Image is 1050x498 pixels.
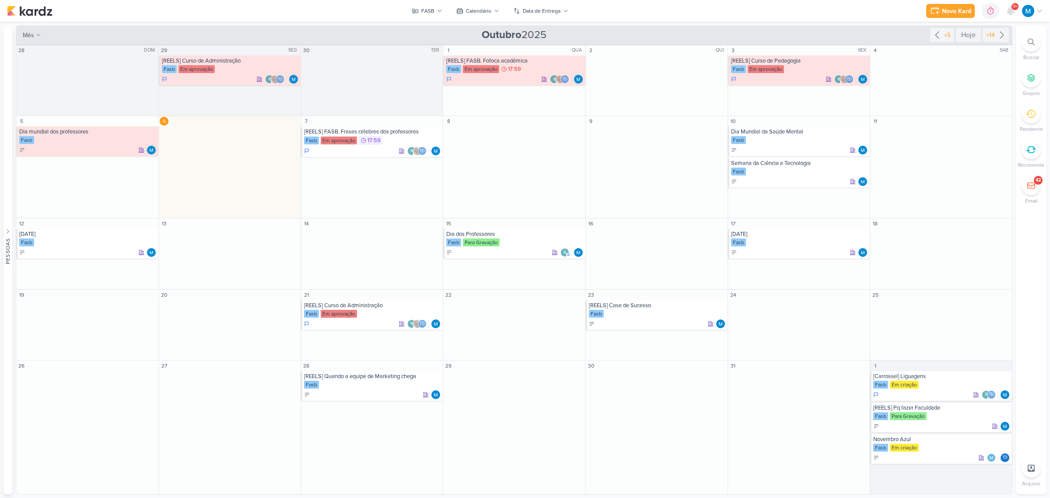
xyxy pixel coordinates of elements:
div: Fasb [304,381,319,389]
img: Sarah Violante [555,75,564,84]
div: A Fazer [19,249,25,256]
p: r [837,77,840,82]
div: roberta.pecora@fasb.com.br [560,248,569,257]
div: 11 [871,117,880,126]
div: 30 [587,361,595,370]
img: MARIANA MIRANDA [1001,390,1009,399]
div: roberta.pecora@fasb.com.br [834,75,843,84]
div: roberta.pecora@fasb.com.br [550,75,559,84]
p: Td [1002,456,1008,460]
div: 1 [444,46,453,55]
div: Em aprovação [748,65,784,73]
div: Em Andamento [304,320,309,327]
p: Buscar [1023,53,1039,61]
div: Thais de carvalho [1001,453,1009,462]
div: Fasb [873,412,888,420]
p: Td [420,149,425,154]
div: 4 [871,46,880,55]
div: QUA [572,47,584,54]
div: [REELS] Case de Sucesso [589,302,726,309]
div: Dia Mundial da Saúde Mental [731,128,868,135]
div: 16 [587,219,595,228]
img: Sarah Violante [840,75,848,84]
div: Fasb [19,238,34,246]
div: Fasb [873,381,888,389]
img: MARIANA MIRANDA [716,319,725,328]
img: MARIANA MIRANDA [289,75,298,84]
div: Fasb [589,310,604,318]
div: A Fazer [589,321,595,327]
div: DIA DAS CRIANÇAS [19,231,157,238]
div: 21 [302,291,311,299]
div: 7 [302,117,311,126]
button: Novo Kard [926,4,975,18]
p: Pendente [1020,125,1043,133]
img: MARIANA MIRANDA [1022,5,1034,17]
div: Em Andamento [304,147,309,154]
div: 19 [17,291,26,299]
div: [REELS] Quando a equipe de Marketing chega [304,373,441,380]
div: +14 [984,31,997,40]
div: Thais de carvalho [845,75,854,84]
div: Fasb [731,238,746,246]
div: 26 [17,361,26,370]
div: Thais de carvalho [418,147,427,155]
div: Colaboradores: roberta.pecora@fasb.com.br, Sarah Violante, Thais de carvalho [834,75,856,84]
div: A Fazer [446,249,452,256]
img: MARIANA MIRANDA [147,248,156,257]
div: roberta.pecora@fasb.com.br [982,390,990,399]
span: 17:59 [367,137,381,144]
p: Email [1025,197,1038,205]
img: MARIANA MIRANDA [431,390,440,399]
div: Novembro Azul [873,436,1010,443]
li: Ctrl + F [1016,32,1046,61]
span: 2025 [482,28,546,42]
img: Sarah Violante [270,75,279,84]
div: Responsável: MARIANA MIRANDA [858,248,867,257]
div: Em Andamento [162,76,167,83]
div: A Fazer [873,423,879,429]
p: Arquivo [1022,480,1040,487]
div: Fasb [304,310,319,318]
p: Grupos [1022,89,1040,97]
div: Fasb [731,65,746,73]
p: r [410,149,413,154]
div: Responsável: MARIANA MIRANDA [858,75,867,84]
div: [REELS] Pq fazer Faculdade [873,404,1010,411]
div: QUI [716,47,727,54]
div: Fasb [731,168,746,175]
div: 42 [1036,177,1041,184]
div: 23 [587,291,595,299]
div: Responsável: MARIANA MIRANDA [147,146,156,154]
div: 12 [17,219,26,228]
div: Colaboradores: roberta.pecora@fasb.com.br, Sarah Violante, Thais de carvalho [550,75,571,84]
p: r [553,77,556,82]
div: A Fazer [731,249,737,256]
div: Responsável: MARIANA MIRANDA [574,248,583,257]
span: mês [23,31,34,40]
div: Responsável: MARIANA MIRANDA [858,177,867,186]
div: Fasb [304,137,319,144]
img: Sarah Violante [413,319,421,328]
div: Em Andamento [873,391,878,398]
div: 29 [444,361,453,370]
div: Em Andamento [731,76,736,83]
div: 25 [871,291,880,299]
div: Colaboradores: roberta.pecora@fasb.com.br, Sarah Violante, Thais de carvalho [265,75,287,84]
div: Thais de carvalho [560,75,569,84]
div: 8 [444,117,453,126]
div: +5 [942,31,952,40]
div: [REELS] Curso de Pedagogia [731,57,868,64]
p: Td [847,77,852,82]
div: 17 [729,219,738,228]
div: 29 [160,46,168,55]
div: 22 [444,291,453,299]
p: Recorrente [1018,161,1044,169]
img: MARIANA MIRANDA [987,453,996,462]
div: Thais de carvalho [276,75,284,84]
div: Responsável: MARIANA MIRANDA [858,146,867,154]
span: 9+ [1013,3,1018,10]
div: Hoje [956,28,981,42]
div: Dia da Ciência e Tecnologia [731,231,868,238]
div: Fasb [873,444,888,452]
